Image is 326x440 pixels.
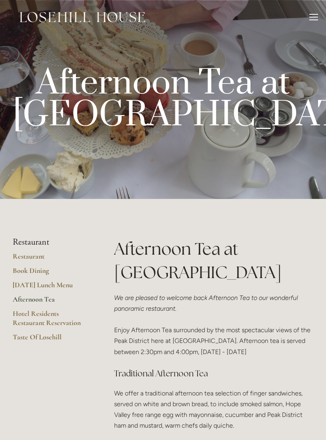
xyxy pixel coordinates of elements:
[114,292,313,357] p: Enjoy Afternoon Tea surrounded by the most spectacular views of the Peak District here at [GEOGRA...
[20,12,145,22] img: Losehill House
[114,237,313,284] h1: Afternoon Tea at [GEOGRAPHIC_DATA]
[13,68,313,131] p: Afternoon Tea at [GEOGRAPHIC_DATA]
[114,294,299,312] em: We are pleased to welcome back Afternoon Tea to our wonderful panoramic restaurant.
[13,333,89,347] a: Taste Of Losehill
[13,280,89,295] a: [DATE] Lunch Menu
[13,252,89,266] a: Restaurant
[114,388,313,431] p: We offer a traditional afternoon tea selection of finger sandwiches, served on white and brown br...
[13,295,89,309] a: Afternoon Tea
[114,366,313,382] h3: Traditional Afternoon Tea
[13,237,89,247] li: Restaurant
[13,266,89,280] a: Book Dining
[13,309,89,333] a: Hotel Residents Restaurant Reservation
